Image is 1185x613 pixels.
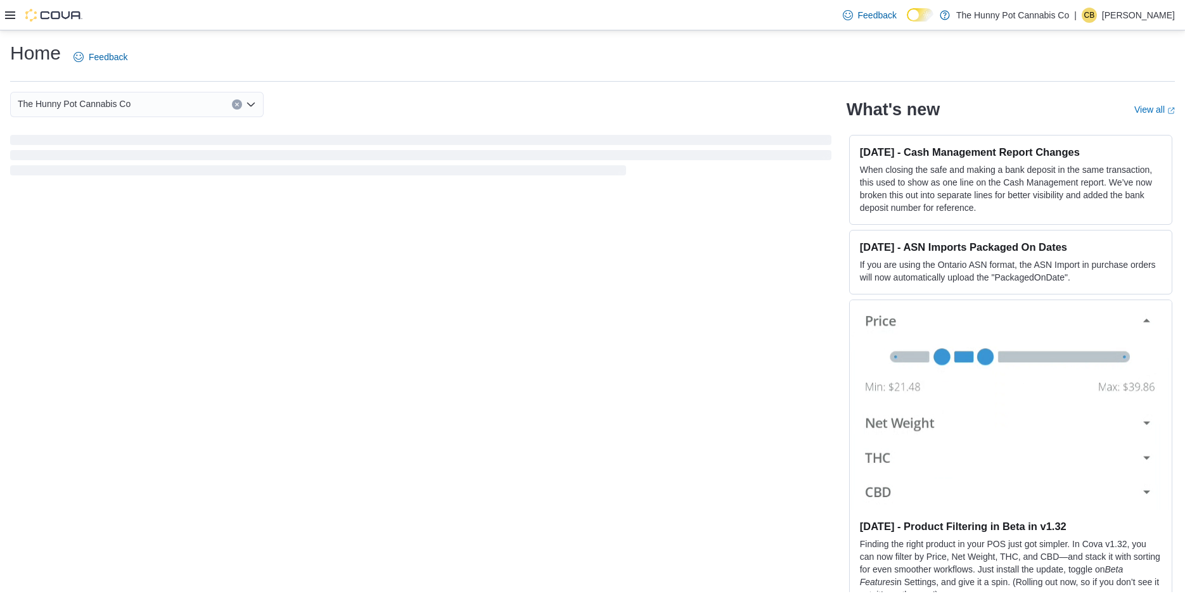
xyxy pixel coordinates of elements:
h1: Home [10,41,61,66]
p: [PERSON_NAME] [1102,8,1175,23]
p: If you are using the Ontario ASN format, the ASN Import in purchase orders will now automatically... [860,258,1162,284]
div: Christina Brown [1082,8,1097,23]
p: The Hunny Pot Cannabis Co [956,8,1069,23]
h3: [DATE] - Cash Management Report Changes [860,146,1162,158]
img: Cova [25,9,82,22]
svg: External link [1167,107,1175,115]
em: Beta Features [860,564,1124,587]
p: | [1074,8,1077,23]
span: The Hunny Pot Cannabis Co [18,96,131,111]
h3: [DATE] - ASN Imports Packaged On Dates [860,241,1162,253]
span: Feedback [89,51,127,63]
p: Finding the right product in your POS just got simpler. In Cova v1.32, you can now filter by Pric... [860,538,1162,601]
span: Feedback [858,9,897,22]
a: Feedback [838,3,902,28]
button: Open list of options [246,99,256,110]
input: Dark Mode [907,8,933,22]
span: CB [1084,8,1095,23]
a: View allExternal link [1134,104,1175,115]
button: Clear input [232,99,242,110]
h2: What's new [847,99,940,120]
p: When closing the safe and making a bank deposit in the same transaction, this used to show as one... [860,163,1162,214]
a: Feedback [68,44,132,70]
span: Loading [10,137,831,178]
h3: [DATE] - Product Filtering in Beta in v1.32 [860,520,1162,533]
